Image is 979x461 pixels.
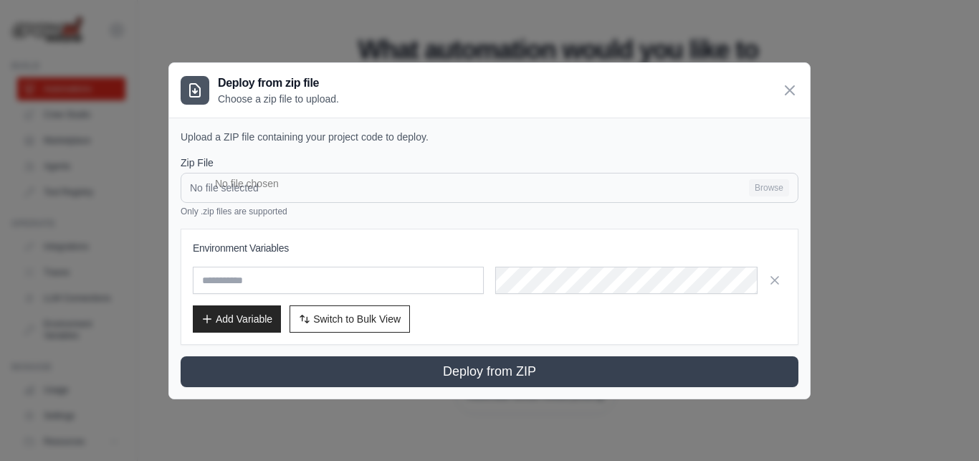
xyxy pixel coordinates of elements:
[313,312,401,326] span: Switch to Bulk View
[193,305,281,333] button: Add Variable
[290,305,410,333] button: Switch to Bulk View
[181,130,798,144] p: Upload a ZIP file containing your project code to deploy.
[181,156,798,170] label: Zip File
[907,392,979,461] iframe: Chat Widget
[218,92,339,106] p: Choose a zip file to upload.
[181,356,798,387] button: Deploy from ZIP
[181,173,798,203] input: No file selected Browse
[181,206,798,217] p: Only .zip files are supported
[193,241,786,255] h3: Environment Variables
[218,75,339,92] h3: Deploy from zip file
